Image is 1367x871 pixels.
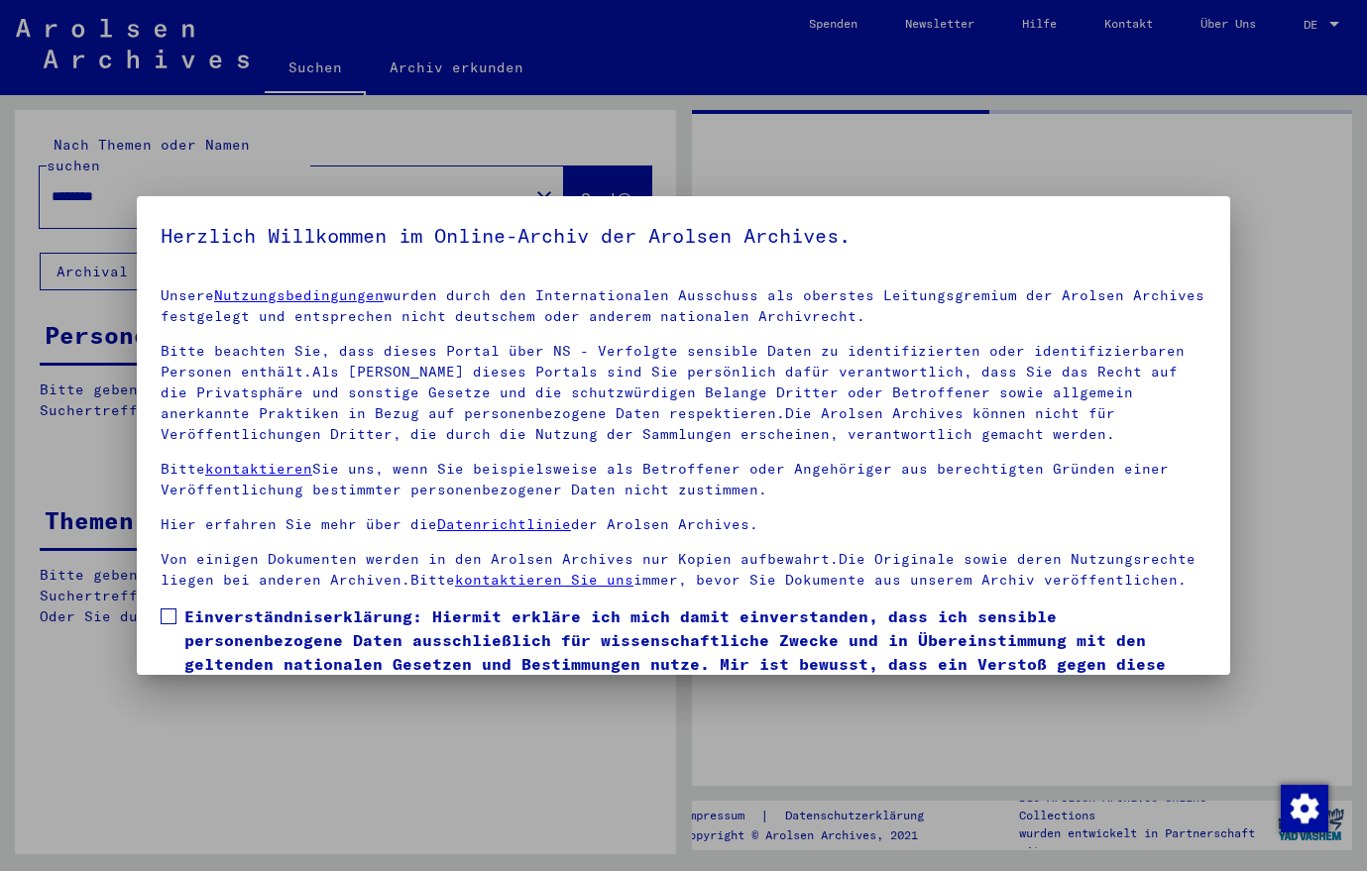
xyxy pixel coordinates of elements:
[205,460,312,478] a: kontaktieren
[1281,785,1328,832] img: Zustimmung ändern
[161,341,1206,445] p: Bitte beachten Sie, dass dieses Portal über NS - Verfolgte sensible Daten zu identifizierten oder...
[455,571,633,589] a: kontaktieren Sie uns
[161,514,1206,535] p: Hier erfahren Sie mehr über die der Arolsen Archives.
[161,459,1206,500] p: Bitte Sie uns, wenn Sie beispielsweise als Betroffener oder Angehöriger aus berechtigten Gründen ...
[437,515,571,533] a: Datenrichtlinie
[214,286,384,304] a: Nutzungsbedingungen
[161,549,1206,591] p: Von einigen Dokumenten werden in den Arolsen Archives nur Kopien aufbewahrt.Die Originale sowie d...
[1280,784,1327,831] div: Zustimmung ändern
[161,285,1206,327] p: Unsere wurden durch den Internationalen Ausschuss als oberstes Leitungsgremium der Arolsen Archiv...
[161,220,1206,252] h5: Herzlich Willkommen im Online-Archiv der Arolsen Archives.
[184,604,1206,700] span: Einverständniserklärung: Hiermit erkläre ich mich damit einverstanden, dass ich sensible personen...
